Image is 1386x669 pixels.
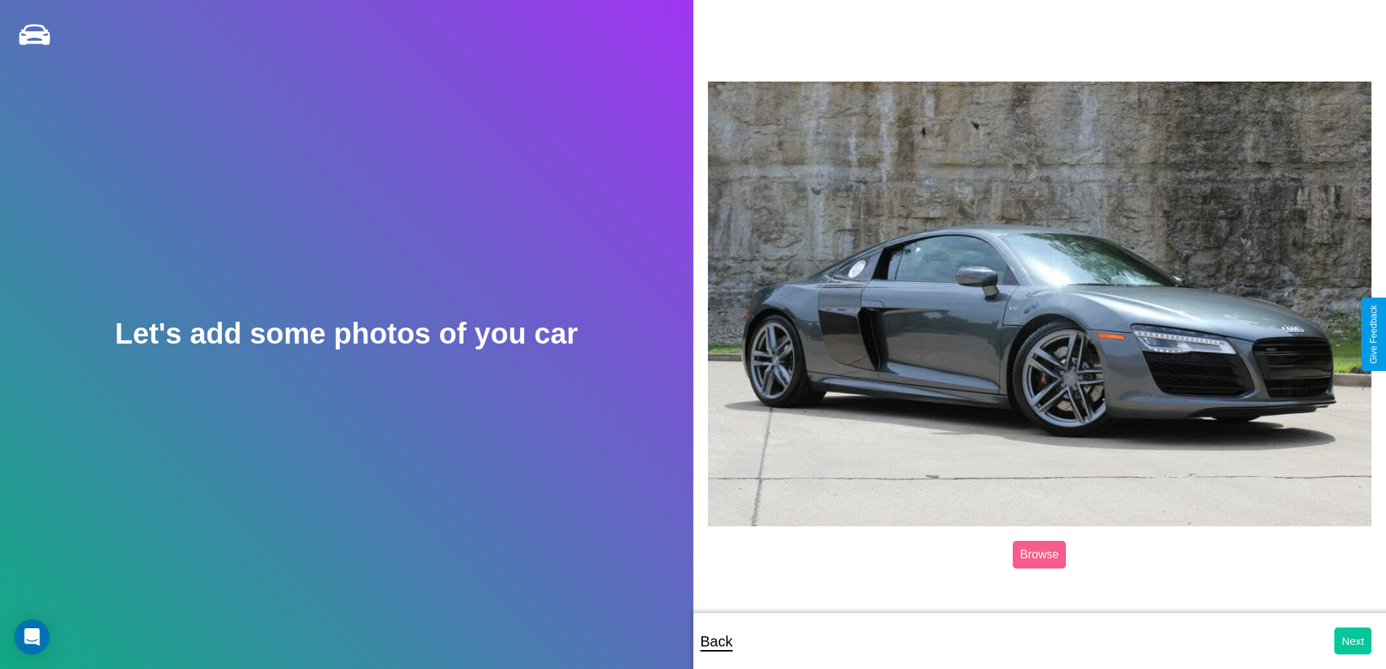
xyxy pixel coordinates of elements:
div: Open Intercom Messenger [15,619,49,654]
div: Give Feedback [1369,305,1379,364]
h2: Let's add some photos of you car [115,317,578,350]
img: posted [708,82,1372,527]
label: Browse [1013,541,1066,569]
p: Back [701,628,733,654]
button: Next [1334,628,1371,654]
